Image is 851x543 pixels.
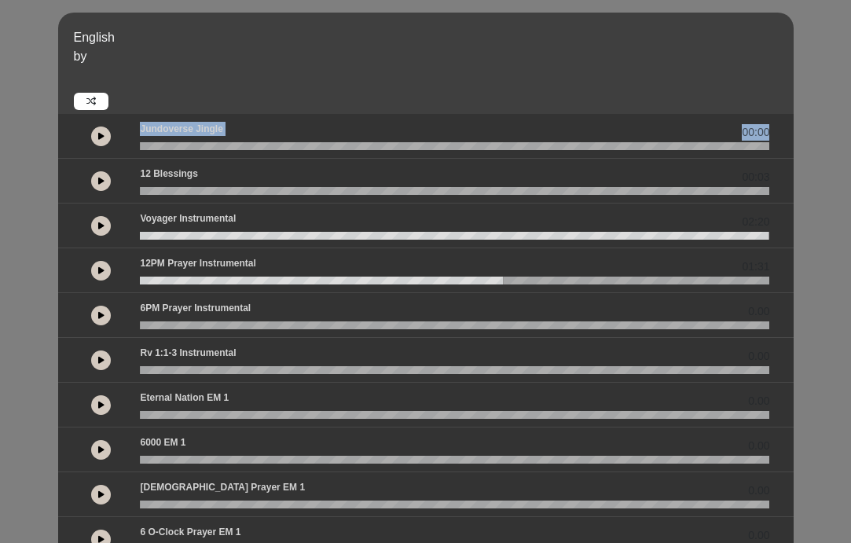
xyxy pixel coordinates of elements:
[140,122,222,136] p: Jundoverse Jingle
[742,214,769,230] span: 02:20
[74,50,87,63] span: by
[140,256,255,270] p: 12PM Prayer Instrumental
[748,393,769,409] span: 0.00
[742,124,769,141] span: 00:00
[140,525,240,539] p: 6 o-clock prayer EM 1
[140,211,236,226] p: Voyager Instrumental
[140,480,305,494] p: [DEMOGRAPHIC_DATA] prayer EM 1
[748,348,769,365] span: 0.00
[742,169,769,185] span: 00:03
[140,391,229,405] p: Eternal Nation EM 1
[140,301,251,315] p: 6PM Prayer Instrumental
[140,346,236,360] p: Rv 1:1-3 Instrumental
[74,28,790,47] p: English
[742,259,769,275] span: 01:31
[748,482,769,499] span: 0.00
[140,435,185,449] p: 6000 EM 1
[140,167,197,181] p: 12 Blessings
[748,438,769,454] span: 0.00
[748,303,769,320] span: 0.00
